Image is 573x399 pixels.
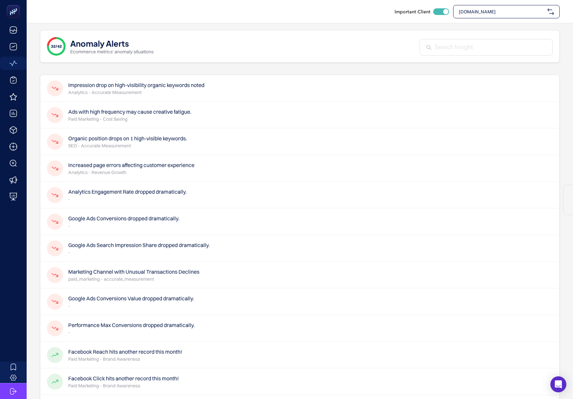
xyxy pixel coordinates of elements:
[68,188,187,196] h4: Analytics Engagement Rate dropped dramatically.
[68,268,199,276] h4: Marketing Channel with Unusual Transactions Declines
[68,222,179,229] p: -
[68,329,195,336] p: -
[68,161,194,169] h4: Increased page errors affecting customer experience
[68,134,187,142] h4: Organic position drops on 1 high-visible keywords.
[395,8,430,15] span: Important Client
[68,382,179,389] p: Paid Marketing - Brand Awareness
[68,241,210,249] h4: Google Ads Search Impression Share dropped dramatically.
[70,38,129,48] h1: Anomaly Alerts
[435,43,546,52] input: Search Insight
[68,214,179,222] h4: Google Ads Conversions dropped dramatically.
[68,81,204,89] h4: Impression drop on high-visibility organic keywords noted
[550,376,566,392] div: Open Intercom Messenger
[547,8,554,15] img: svg%3e
[68,348,182,356] h4: Facebook Reach hits another record this month!
[68,276,199,282] p: paid_marketing - accurate_measurement
[68,321,195,329] h4: Performance Max Conversions dropped dramatically.
[70,48,153,55] p: Ecommerce metrics' anomaly situations
[68,374,179,382] h4: Facebook Click hits another record this month!
[68,116,191,122] p: Paid Marketing - Cost Saving
[68,169,194,176] p: Analytics - Revenue Growth
[68,89,204,96] p: Analytics - Accurate Measurement
[68,108,191,116] h4: Ads with high frequency may cause creative fatigue.
[68,196,187,202] p: -
[427,45,431,50] img: Search Insight
[68,142,187,149] p: SEO - Accurate Measurement
[68,356,182,362] p: Paid Marketing - Brand Awareness
[68,294,194,302] h4: Google Ads Conversions Value dropped dramatically.
[51,44,62,49] span: 32/42
[459,8,545,15] span: [DOMAIN_NAME]
[68,302,194,309] p: -
[68,249,210,256] p: -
